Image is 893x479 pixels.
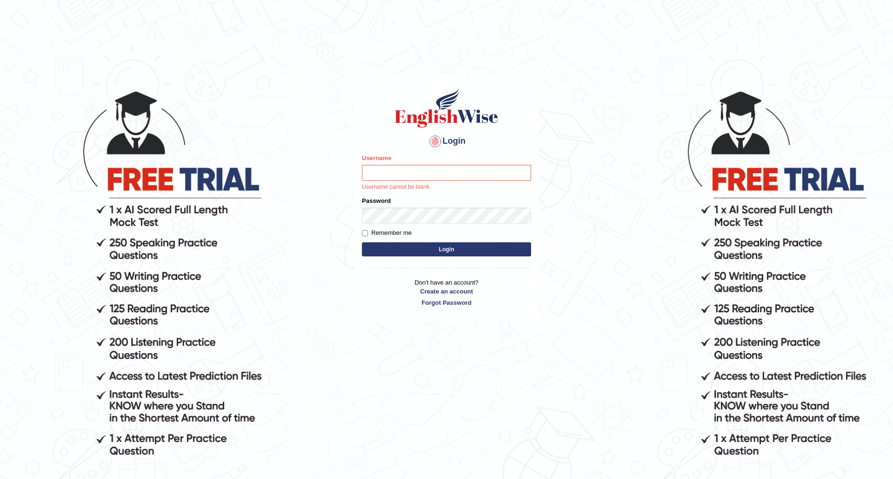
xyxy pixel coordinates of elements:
label: Password [362,196,391,205]
label: Username [362,154,392,162]
p: Don't have an account? [362,278,531,307]
p: Username cannot be blank. [362,183,531,192]
a: Forgot Password [362,298,531,307]
input: Remember me [362,230,368,236]
button: Login [362,242,531,256]
a: Create an account [362,287,531,296]
label: Remember me [362,228,412,238]
h4: Login [362,134,531,149]
img: Logo of English Wise sign in for intelligent practice with AI [393,87,500,129]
